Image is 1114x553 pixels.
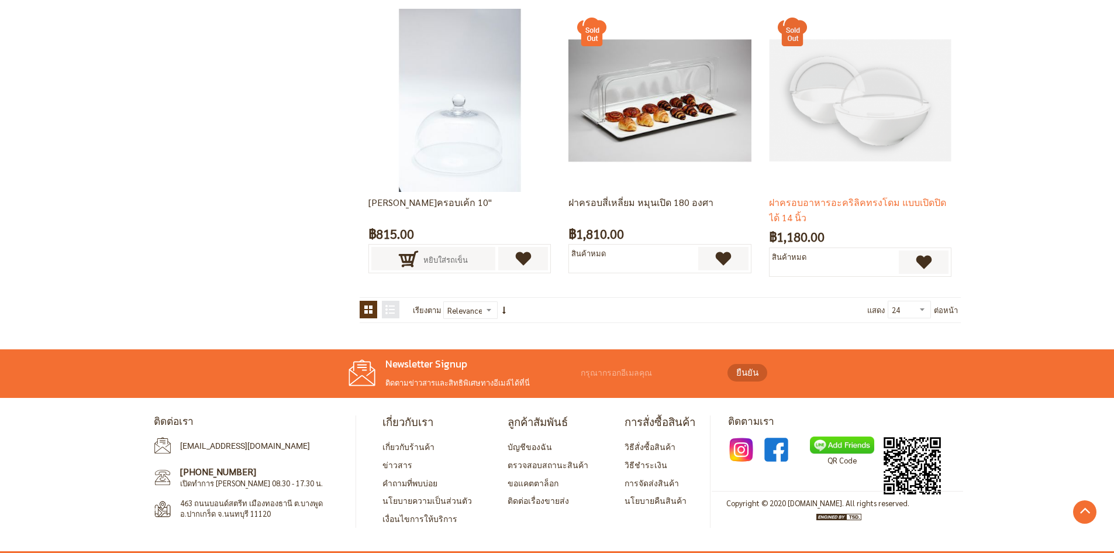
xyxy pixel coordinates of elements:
[625,495,687,506] a: นโยบายคืนสินค้า
[423,247,468,273] span: หยิบใส่รถเข็น
[698,247,749,270] a: เพิ่มไปยังรายการโปรด
[180,441,310,451] a: [EMAIL_ADDRESS][DOMAIN_NAME]
[577,18,606,47] img: ฝาครอบสี่เหลี่ยม หมุนเปิด 180 องศา
[360,301,377,318] strong: ตาราง
[368,9,551,191] img: glass dome, glass dome cake stand, cake dome glass, ฝาครอบแก้ว, ฝาครอบเค้ก
[382,459,412,470] a: ข่าวสาร
[508,415,588,429] h4: ลูกค้าสัมพันธ์
[769,196,946,224] a: ฝาครอบอาหารอะคริลิคทรงโดม แบบเปิดปิดได้ 14 นิ้ว
[772,252,806,262] span: สินค้าหมด
[899,250,949,274] a: เพิ่มไปยังรายการโปรด
[778,18,807,47] img: ฝาครอบอาหารอะคริลิคทรงโดม แบบเปิดปิดได้ 14 นิ้ว
[382,513,457,524] a: เงื่อนไขการให้บริการ
[382,441,434,452] a: เกี่ยวกับร้านค้า
[508,495,569,506] a: ติดต่อเรื่องขายส่ง
[180,498,334,519] span: 463 ถนนบอนด์สตรีท เมืองทองธานี ต.บางพูด อ.ปากเกร็ด จ.นนทบุรี 11120
[382,478,437,488] a: คำถามที่พบบ่อย
[368,94,551,104] a: glass dome, glass dome cake stand, cake dome glass, ฝาครอบแก้ว, ฝาครอบเค้ก
[382,495,472,506] a: นโยบายความเป็นส่วนตัว
[727,364,767,382] button: ยืนยัน
[154,415,347,428] h4: ติดต่อเรา
[347,358,575,371] h4: Newsletter Signup
[508,441,552,452] a: บัญชีของฉัน
[180,478,323,488] span: เปิดทำการ [PERSON_NAME] 08.30 - 17.30 น.
[368,223,414,245] span: ฿815.00
[625,415,695,429] h4: การสั่งซื้อสินค้า
[769,226,825,248] span: ฿1,180.00
[867,305,885,315] span: แสดง
[625,459,667,470] a: วิธีชำระเงิน
[382,415,472,429] h4: เกี่ยวกับเรา
[625,441,675,452] a: วิธีสั่งซื้อสินค้า
[568,223,624,245] span: ฿1,810.00
[1073,500,1096,524] a: Go to Top
[180,465,256,478] a: [PHONE_NUMBER]
[736,366,758,379] span: ยืนยัน
[508,459,588,470] a: ตรวจสอบสถานะสินค้า
[368,196,492,208] a: [PERSON_NAME]ครอบเค้ก 10"
[498,247,549,270] a: เพิ่มไปยังรายการโปรด
[728,415,961,428] h4: ติดตามเรา
[371,247,495,270] button: หยิบใส่รถเข็น
[726,497,909,510] address: Copyright © 2020 [DOMAIN_NAME]. All rights reserved.
[568,9,751,191] img: rrolling dome cover, acrylic dome cover, cake cover, cake display with cover, plastic cake cover,...
[571,248,606,258] span: สินค้าหมด
[413,301,442,320] label: เรียงตาม
[508,478,558,488] a: ขอแคตตาล็อก
[769,9,951,191] img: rolling dome cover, acrylic dome cover, cake cover, cake display with cover, plastic cake cover, ...
[625,478,679,488] a: การจัดส่งสินค้า
[347,376,575,389] p: ติดตามข่าวสารและสิทธิพิเศษทางอีเมล์ได้ที่นี่
[810,454,874,467] p: QR Code
[568,196,713,208] a: ฝาครอบสี่เหลี่ยม หมุนเปิด 180 องศา
[934,301,958,320] span: ต่อหน้า
[769,94,951,104] a: rolling dome cover, acrylic dome cover, cake cover, cake display with cover, plastic cake cover, ...
[568,94,751,104] a: rrolling dome cover, acrylic dome cover, cake cover, cake display with cover, plastic cake cover,...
